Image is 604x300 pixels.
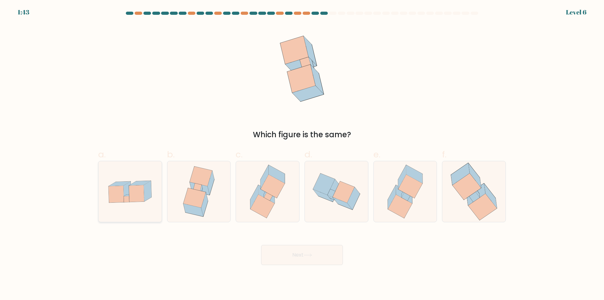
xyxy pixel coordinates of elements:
span: e. [373,148,380,161]
button: Next [261,245,343,265]
span: b. [167,148,175,161]
span: d. [305,148,312,161]
div: Which figure is the same? [102,129,502,140]
span: a. [98,148,106,161]
span: f. [442,148,446,161]
div: 1:43 [18,8,29,17]
div: Level 6 [566,8,586,17]
span: c. [236,148,243,161]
